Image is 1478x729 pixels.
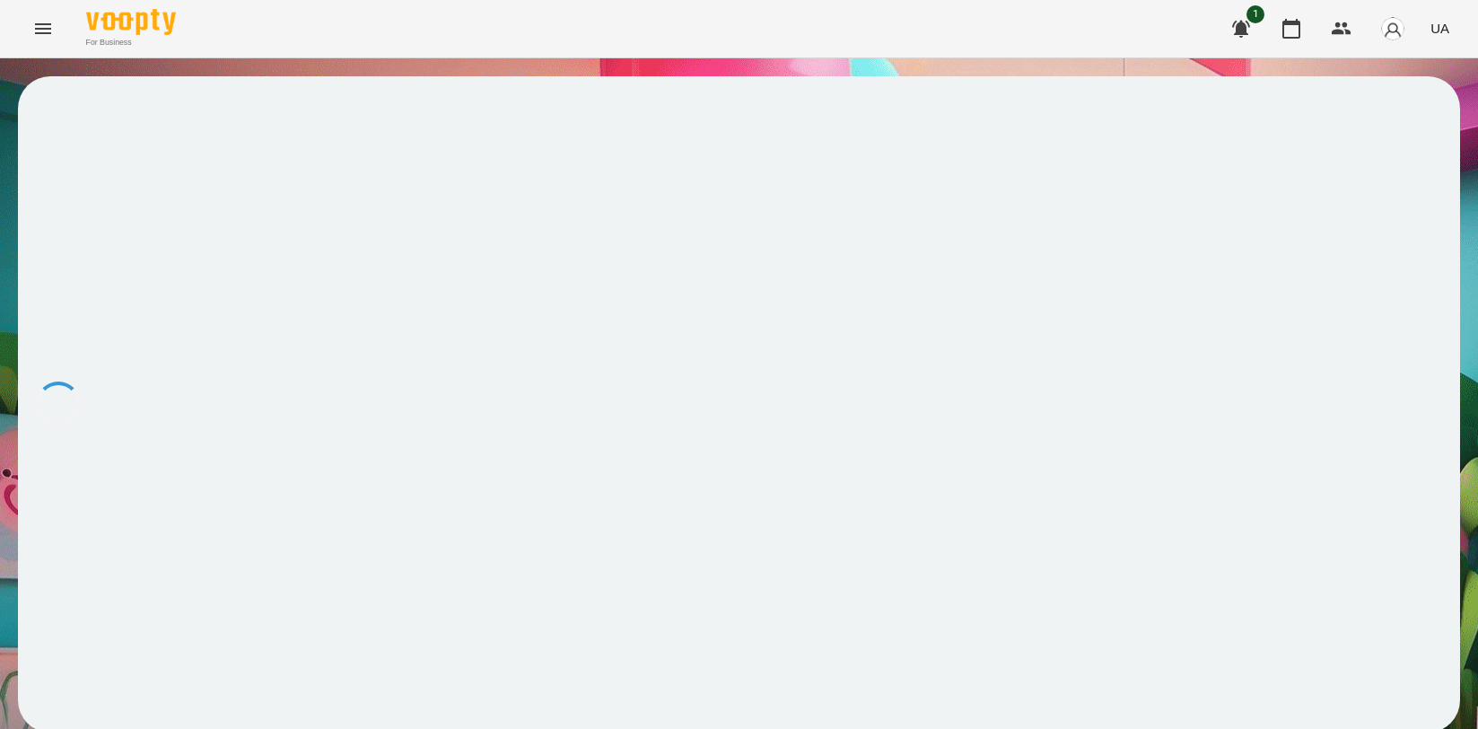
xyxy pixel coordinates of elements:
[22,7,65,50] button: Menu
[86,9,176,35] img: Voopty Logo
[1423,12,1456,45] button: UA
[86,37,176,48] span: For Business
[1380,16,1405,41] img: avatar_s.png
[1430,19,1449,38] span: UA
[1246,5,1264,23] span: 1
